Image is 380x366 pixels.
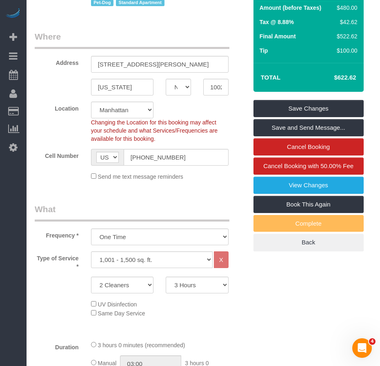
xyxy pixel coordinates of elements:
label: Frequency * [29,228,85,240]
input: City [91,79,154,95]
label: Cell Number [29,149,85,160]
label: Location [29,102,85,113]
a: Save and Send Message... [253,119,364,136]
span: 3 hours 0 minutes (recommended) [98,342,185,348]
div: $100.00 [333,47,357,55]
h4: $622.62 [309,74,356,81]
label: Type of Service * [29,251,85,271]
input: Zip Code [203,79,229,95]
a: Save Changes [253,100,364,117]
label: Amount (before Taxes) [260,4,321,12]
div: $480.00 [333,4,357,12]
legend: Where [35,31,229,49]
span: 4 [369,338,376,345]
span: Same Day Service [98,310,145,317]
a: Back [253,234,364,251]
a: Cancel Booking with 50.00% Fee [253,157,364,175]
label: Tip [260,47,268,55]
label: Address [29,56,85,67]
legend: What [35,203,229,222]
img: Automaid Logo [5,8,21,20]
label: Tax @ 8.88% [260,18,294,26]
label: Final Amount [260,32,296,40]
span: Changing the Location for this booking may affect your schedule and what Services/Frequencies are... [91,119,218,142]
strong: Total [261,74,281,81]
span: Send me text message reminders [98,173,183,180]
span: UV Disinfection [98,301,137,308]
div: $42.62 [333,18,357,26]
div: $522.62 [333,32,357,40]
input: Cell Number [124,149,229,166]
a: View Changes [253,177,364,194]
span: Cancel Booking with 50.00% Fee [263,162,353,169]
iframe: Intercom live chat [352,338,372,358]
a: Book This Again [253,196,364,213]
a: Cancel Booking [253,138,364,155]
label: Duration [29,340,85,351]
